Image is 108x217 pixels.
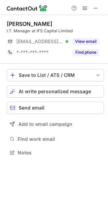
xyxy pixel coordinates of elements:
span: Notes [18,150,101,156]
img: ContactOut v5.3.10 [7,4,48,12]
span: Add to email campaign [18,121,72,127]
button: Send email [7,102,104,114]
button: AI write personalized message [7,85,104,98]
span: [EMAIL_ADDRESS][DOMAIN_NAME] [16,38,63,45]
button: save-profile-one-click [7,69,104,81]
span: AI write personalized message [19,89,91,94]
button: Reveal Button [72,49,99,56]
div: [PERSON_NAME] [7,20,52,27]
div: Save to List / ATS / CRM [19,72,92,78]
span: Send email [19,105,44,111]
div: I.T. Manager at IFS Capital Limited [7,28,104,34]
button: Reveal Button [72,38,99,45]
span: Find work email [18,136,101,142]
button: Add to email campaign [7,118,104,130]
button: Find work email [7,134,104,144]
button: Notes [7,148,104,157]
